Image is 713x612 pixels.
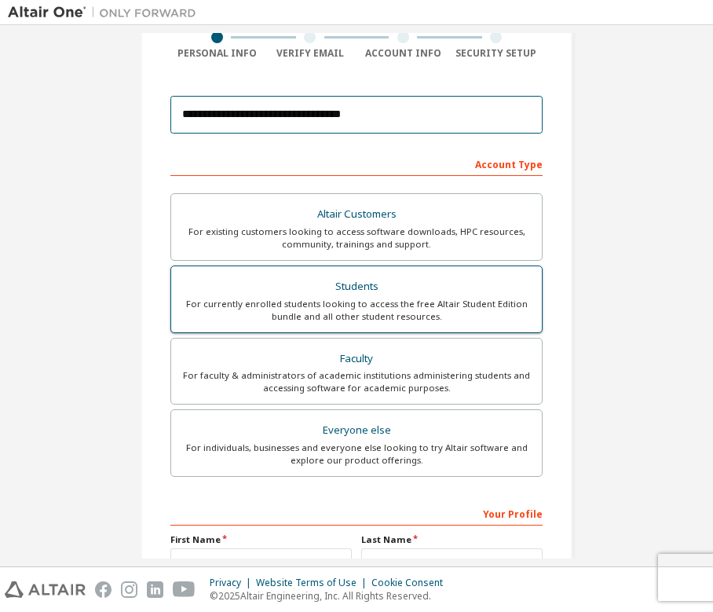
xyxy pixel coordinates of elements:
div: Cookie Consent [371,577,452,589]
img: youtube.svg [173,581,196,598]
div: Students [181,276,532,298]
div: For existing customers looking to access software downloads, HPC resources, community, trainings ... [181,225,532,251]
div: Security Setup [450,47,543,60]
div: Altair Customers [181,203,532,225]
img: facebook.svg [95,581,112,598]
img: altair_logo.svg [5,581,86,598]
p: © 2025 Altair Engineering, Inc. All Rights Reserved. [210,589,452,603]
div: For faculty & administrators of academic institutions administering students and accessing softwa... [181,369,532,394]
div: Privacy [210,577,256,589]
div: Your Profile [170,500,543,526]
div: Verify Email [264,47,357,60]
label: Last Name [361,533,543,546]
div: Everyone else [181,420,532,442]
div: For individuals, businesses and everyone else looking to try Altair software and explore our prod... [181,442,532,467]
label: First Name [170,533,352,546]
div: For currently enrolled students looking to access the free Altair Student Edition bundle and all ... [181,298,532,323]
div: Account Type [170,151,543,176]
div: Faculty [181,348,532,370]
div: Personal Info [170,47,264,60]
img: instagram.svg [121,581,137,598]
div: Account Info [356,47,450,60]
div: Website Terms of Use [256,577,371,589]
img: Altair One [8,5,204,20]
img: linkedin.svg [147,581,163,598]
